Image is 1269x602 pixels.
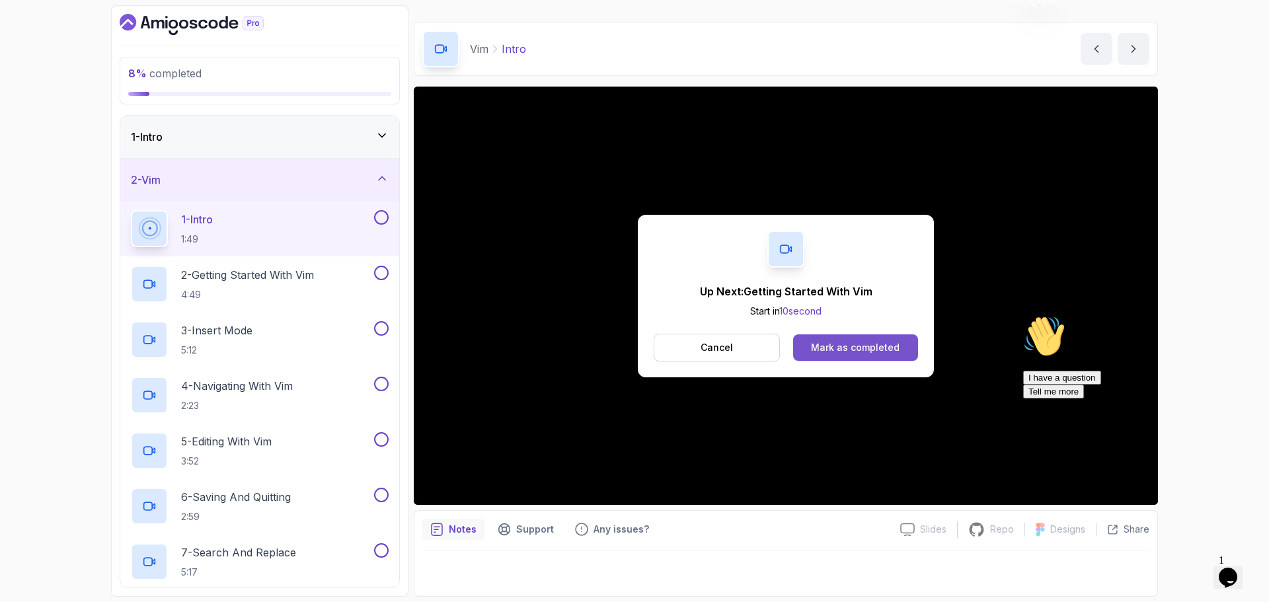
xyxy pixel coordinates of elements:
p: 6 - Saving And Quitting [181,489,291,505]
p: 2:23 [181,399,293,412]
p: 1 - Intro [181,211,213,227]
p: Up Next: Getting Started With Vim [700,283,872,299]
p: Support [516,523,554,536]
iframe: chat widget [1018,310,1256,543]
h3: 2 - Vim [131,172,161,188]
iframe: 1 - Intro [414,87,1158,505]
button: 1-Intro [120,116,399,158]
span: Hi! How can we help? [5,40,131,50]
p: 3:52 [181,455,272,468]
p: Start in [700,305,872,318]
button: Support button [490,519,562,540]
button: 7-Search And Replace5:17 [131,543,389,580]
p: 3 - Insert Mode [181,322,252,338]
button: 1-Intro1:49 [131,210,389,247]
span: completed [128,67,202,80]
p: Cancel [701,341,733,354]
p: Vim [470,41,488,57]
p: 2:59 [181,510,291,523]
span: 8 % [128,67,147,80]
p: 2 - Getting Started With Vim [181,267,314,283]
button: Cancel [654,334,780,361]
button: next content [1118,33,1149,65]
button: 2-Getting Started With Vim4:49 [131,266,389,303]
button: Tell me more [5,75,66,89]
div: 👋Hi! How can we help?I have a questionTell me more [5,5,243,89]
p: Intro [502,41,526,57]
p: Any issues? [594,523,649,536]
p: Slides [920,523,946,536]
button: Feedback button [567,519,657,540]
p: 5:12 [181,344,252,357]
button: notes button [422,519,484,540]
button: 5-Editing With Vim3:52 [131,432,389,469]
img: :wave: [5,5,48,48]
p: 4 - Navigating With Vim [181,378,293,394]
p: 4:49 [181,288,314,301]
button: 4-Navigating With Vim2:23 [131,377,389,414]
button: 6-Saving And Quitting2:59 [131,488,389,525]
button: 2-Vim [120,159,399,201]
div: Mark as completed [811,341,900,354]
button: previous content [1081,33,1112,65]
p: Repo [990,523,1014,536]
span: 10 second [779,305,822,317]
p: 5 - Editing With Vim [181,433,272,449]
button: Mark as completed [793,334,918,361]
p: 1:49 [181,233,213,246]
a: Dashboard [120,14,294,35]
p: Notes [449,523,477,536]
iframe: chat widget [1213,549,1256,589]
p: 7 - Search And Replace [181,545,296,560]
h3: 1 - Intro [131,129,163,145]
button: 3-Insert Mode5:12 [131,321,389,358]
button: I have a question [5,61,83,75]
p: 5:17 [181,566,296,579]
